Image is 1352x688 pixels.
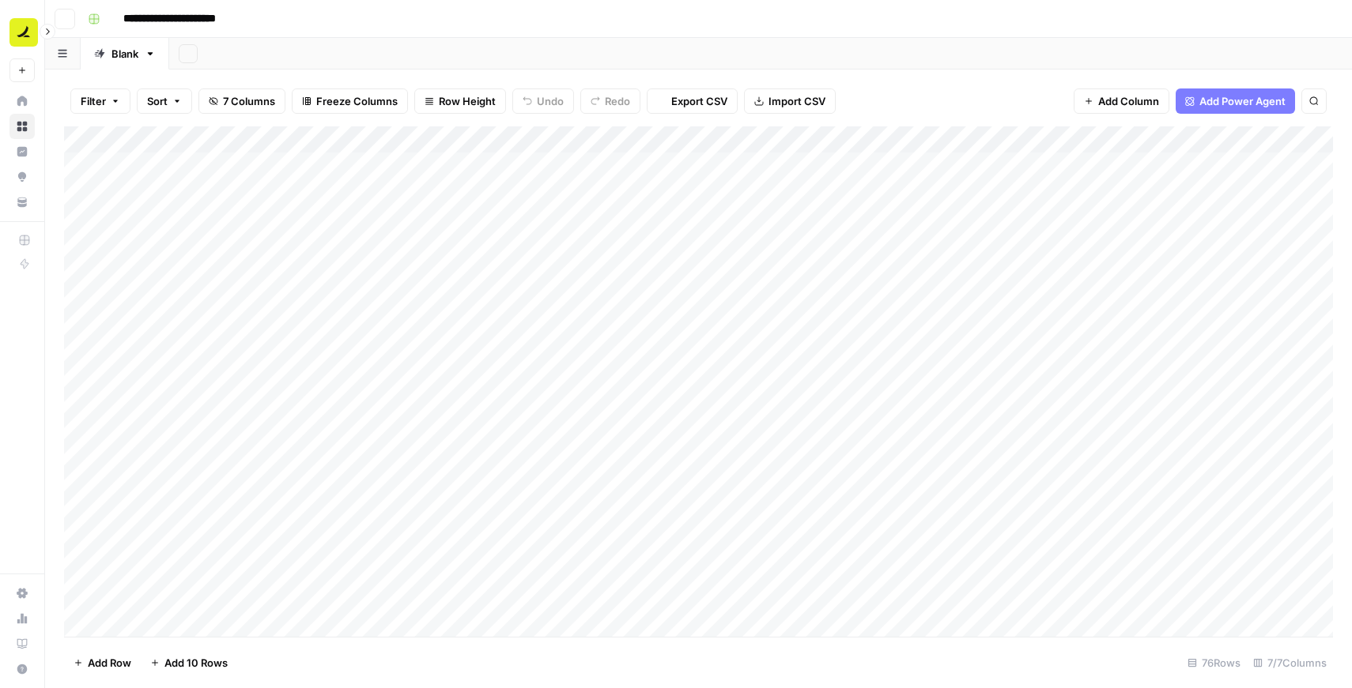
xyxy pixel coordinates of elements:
[1074,88,1169,114] button: Add Column
[111,46,138,62] div: Blank
[292,88,408,114] button: Freeze Columns
[1247,650,1333,675] div: 7/7 Columns
[671,93,727,109] span: Export CSV
[9,631,35,656] a: Learning Hub
[9,164,35,190] a: Opportunities
[414,88,506,114] button: Row Height
[137,88,192,114] button: Sort
[9,581,35,606] a: Settings
[512,88,574,114] button: Undo
[9,88,35,114] a: Home
[9,606,35,631] a: Usage
[769,93,825,109] span: Import CSV
[439,93,496,109] span: Row Height
[316,93,398,109] span: Freeze Columns
[147,93,168,109] span: Sort
[9,139,35,164] a: Insights
[81,38,169,70] a: Blank
[537,93,564,109] span: Undo
[580,88,640,114] button: Redo
[223,93,275,109] span: 7 Columns
[70,88,130,114] button: Filter
[647,88,738,114] button: Export CSV
[81,93,106,109] span: Filter
[1098,93,1159,109] span: Add Column
[88,655,131,671] span: Add Row
[9,190,35,215] a: Your Data
[1199,93,1286,109] span: Add Power Agent
[9,18,38,47] img: Ramp Logo
[9,13,35,52] button: Workspace: Ramp
[141,650,237,675] button: Add 10 Rows
[9,656,35,682] button: Help + Support
[605,93,630,109] span: Redo
[164,655,228,671] span: Add 10 Rows
[198,88,285,114] button: 7 Columns
[9,114,35,139] a: Browse
[744,88,836,114] button: Import CSV
[1181,650,1247,675] div: 76 Rows
[64,650,141,675] button: Add Row
[1176,88,1295,114] button: Add Power Agent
